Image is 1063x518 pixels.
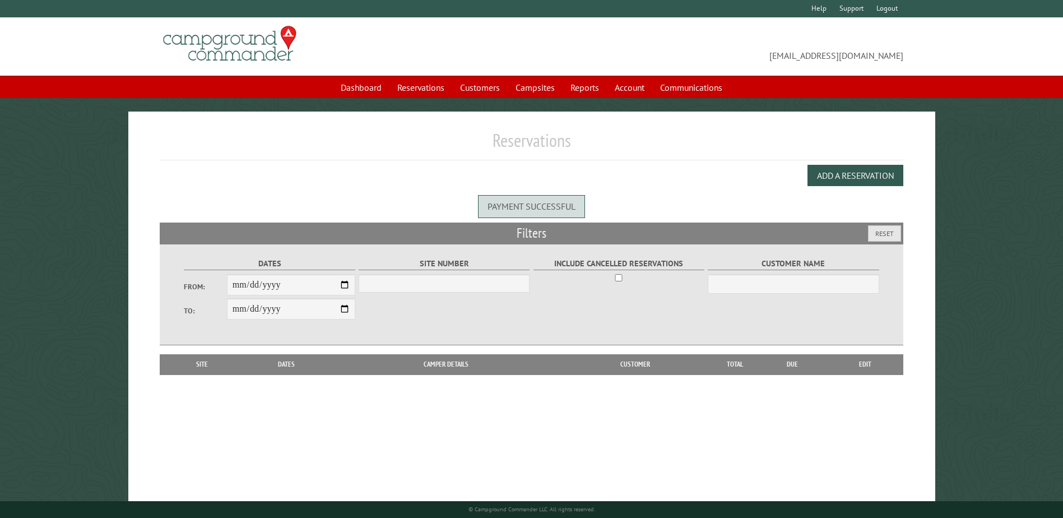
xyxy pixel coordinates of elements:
label: To: [184,306,226,316]
label: Site Number [359,257,530,270]
th: Total [712,354,757,374]
th: Dates [239,354,335,374]
small: © Campground Commander LLC. All rights reserved. [468,506,595,513]
label: Include Cancelled Reservations [533,257,704,270]
label: From: [184,281,226,292]
th: Edit [828,354,903,374]
th: Camper Details [335,354,558,374]
span: [EMAIL_ADDRESS][DOMAIN_NAME] [532,31,903,62]
label: Customer Name [708,257,879,270]
h1: Reservations [160,129,903,160]
img: Campground Commander [160,22,300,66]
a: Communications [653,77,729,98]
th: Due [757,354,828,374]
a: Account [608,77,651,98]
h2: Filters [160,223,903,244]
th: Customer [558,354,712,374]
a: Customers [453,77,507,98]
label: Dates [184,257,355,270]
a: Dashboard [334,77,388,98]
th: Site [165,354,238,374]
button: Add a Reservation [807,165,903,186]
button: Reset [868,225,901,242]
a: Reports [564,77,606,98]
a: Reservations [391,77,451,98]
div: Payment successful [478,195,585,218]
a: Campsites [509,77,561,98]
